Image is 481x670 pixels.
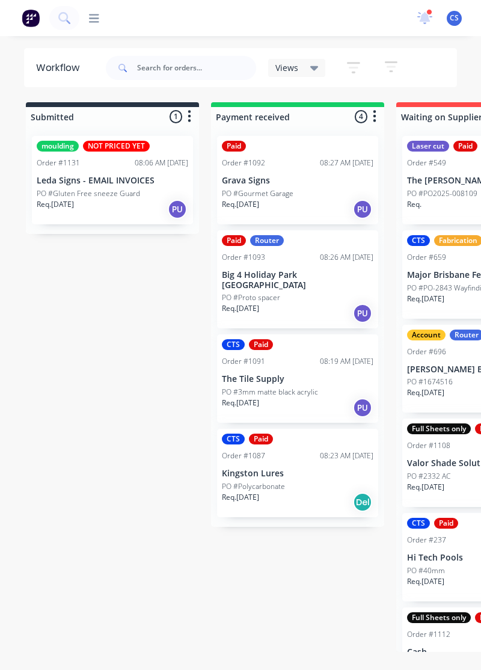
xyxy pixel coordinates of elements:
[407,235,430,246] div: CTS
[320,356,373,367] div: 08:19 AM [DATE]
[407,294,444,304] p: Req. [DATE]
[222,387,318,398] p: PO #3mm matte black acrylic
[222,158,265,168] div: Order #1092
[168,200,187,219] div: PU
[407,376,453,387] p: PO #1674516
[135,158,188,168] div: 08:06 AM [DATE]
[222,398,259,408] p: Req. [DATE]
[222,252,265,263] div: Order #1093
[249,339,273,350] div: Paid
[407,612,471,623] div: Full Sheets only
[407,482,444,493] p: Req. [DATE]
[407,158,446,168] div: Order #549
[137,56,256,80] input: Search for orders...
[222,199,259,210] p: Req. [DATE]
[222,450,265,461] div: Order #1087
[407,518,430,529] div: CTS
[407,440,450,451] div: Order #1108
[83,141,150,152] div: NOT PRICED YET
[450,13,459,23] span: CS
[249,434,273,444] div: Paid
[222,270,373,290] p: Big 4 Holiday Park [GEOGRAPHIC_DATA]
[275,61,298,74] span: Views
[407,330,446,340] div: Account
[222,292,280,303] p: PO #Proto spacer
[217,334,378,423] div: CTSPaidOrder #109108:19 AM [DATE]The Tile SupplyPO #3mm matte black acrylicReq.[DATE]PU
[37,176,188,186] p: Leda Signs - EMAIL INVOICES
[320,450,373,461] div: 08:23 AM [DATE]
[353,304,372,323] div: PU
[353,200,372,219] div: PU
[37,199,74,210] p: Req. [DATE]
[222,492,259,503] p: Req. [DATE]
[222,141,246,152] div: Paid
[434,518,458,529] div: Paid
[407,629,450,640] div: Order #1112
[353,493,372,512] div: Del
[222,303,259,314] p: Req. [DATE]
[407,188,477,199] p: PO #PO2025-008109
[407,423,471,434] div: Full Sheets only
[222,235,246,246] div: Paid
[407,346,446,357] div: Order #696
[217,429,378,517] div: CTSPaidOrder #108708:23 AM [DATE]Kingston LuresPO #PolycarbonateReq.[DATE]Del
[407,252,446,263] div: Order #659
[453,141,477,152] div: Paid
[407,576,444,587] p: Req. [DATE]
[320,158,373,168] div: 08:27 AM [DATE]
[222,356,265,367] div: Order #1091
[37,188,140,199] p: PO #Gluten Free sneeze Guard
[222,339,245,350] div: CTS
[407,535,446,546] div: Order #237
[407,141,449,152] div: Laser cut
[407,471,450,482] p: PO #2332 AC
[407,199,421,210] p: Req.
[222,481,285,492] p: PO #Polycarbonate
[37,141,79,152] div: moulding
[222,469,373,479] p: Kingston Lures
[36,61,85,75] div: Workflow
[353,398,372,417] div: PU
[320,252,373,263] div: 08:26 AM [DATE]
[222,188,293,199] p: PO #Gourmet Garage
[250,235,284,246] div: Router
[407,565,445,576] p: PO #40mm
[37,158,80,168] div: Order #1131
[222,176,373,186] p: Grava Signs
[22,9,40,27] img: Factory
[217,136,378,224] div: PaidOrder #109208:27 AM [DATE]Grava SignsPO #Gourmet GarageReq.[DATE]PU
[217,230,378,329] div: PaidRouterOrder #109308:26 AM [DATE]Big 4 Holiday Park [GEOGRAPHIC_DATA]PO #Proto spacerReq.[DATE]PU
[407,387,444,398] p: Req. [DATE]
[222,434,245,444] div: CTS
[222,374,373,384] p: The Tile Supply
[32,136,193,224] div: mouldingNOT PRICED YETOrder #113108:06 AM [DATE]Leda Signs - EMAIL INVOICESPO #Gluten Free sneeze...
